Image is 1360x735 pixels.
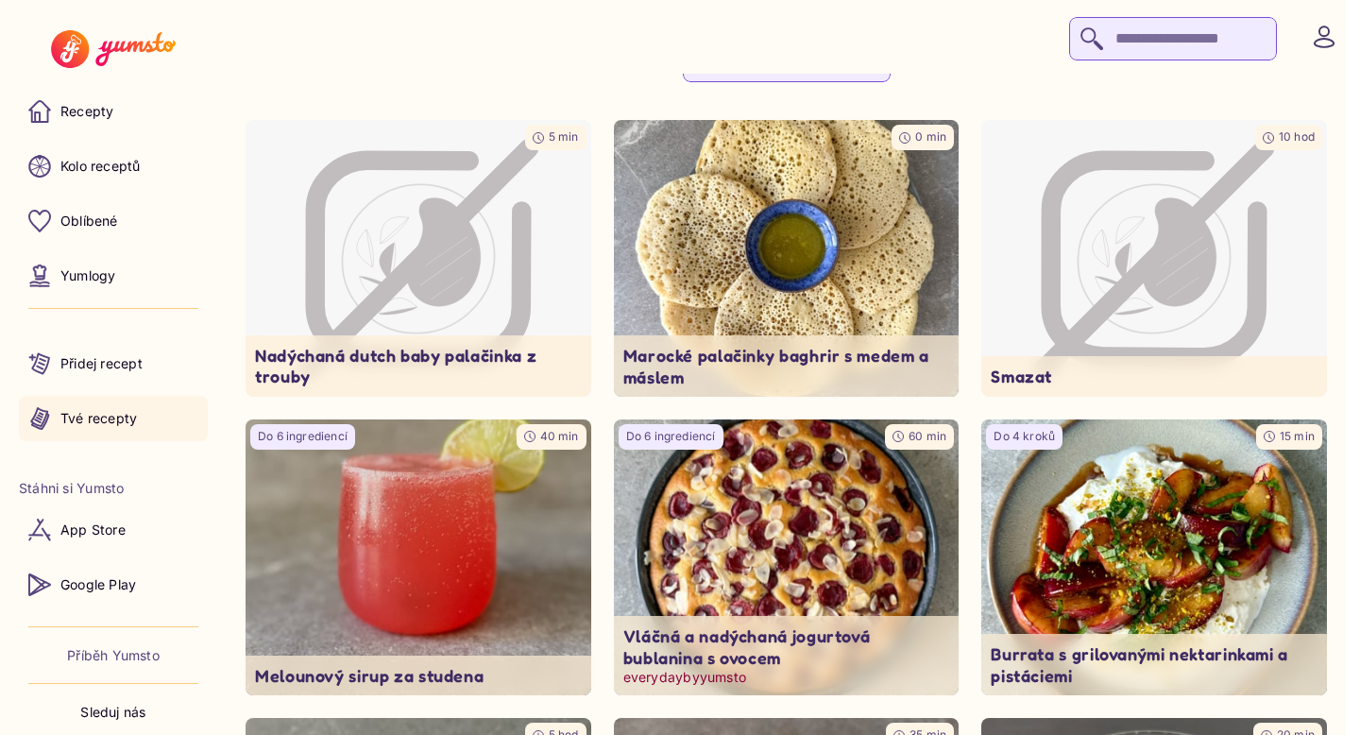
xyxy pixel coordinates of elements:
[909,429,946,443] span: 60 min
[60,157,141,176] p: Kolo receptů
[549,129,579,144] span: 5 min
[67,646,160,665] a: Příběh Yumsto
[19,341,208,386] a: Přidej recept
[991,643,1317,686] p: Burrata s grilovanými nektarinkami a pistáciemi
[19,198,208,244] a: Oblíbené
[626,429,716,445] p: Do 6 ingrediencí
[246,120,591,397] a: Image not available5 minNadýchaná dutch baby palačinka z trouby
[991,366,1317,387] p: Smazat
[246,120,591,397] div: Image not available
[915,129,946,144] span: 0 min
[19,253,208,299] a: Yumlogy
[255,665,582,687] p: Melounový sirup za studena
[60,409,137,428] p: Tvé recepty
[60,521,126,539] p: App Store
[19,507,208,553] a: App Store
[60,575,136,594] p: Google Play
[623,668,950,687] p: everydaybyyumsto
[19,144,208,189] a: Kolo receptů
[614,120,960,397] img: undefined
[258,429,348,445] p: Do 6 ingrediencí
[981,419,1327,696] a: undefinedDo 4 kroků15 minBurrata s grilovanými nektarinkami a pistáciemi
[60,212,118,231] p: Oblíbené
[1280,429,1315,443] span: 15 min
[246,419,591,696] a: undefinedDo 6 ingrediencí40 minMelounový sirup za studena
[60,354,143,373] p: Přidej recept
[51,30,175,68] img: Yumsto logo
[994,429,1055,445] p: Do 4 kroků
[981,419,1327,696] img: undefined
[614,419,960,696] a: undefinedDo 6 ingrediencí60 minVláčná a nadýchaná jogurtová bublanina s ovocemeverydaybyyumsto
[19,562,208,607] a: Google Play
[19,479,208,498] li: Stáhni si Yumsto
[80,703,145,722] p: Sleduj nás
[246,419,591,696] img: undefined
[19,396,208,441] a: Tvé recepty
[614,120,960,397] a: undefined0 minMarocké palačinky baghrir s medem a máslem
[981,120,1327,397] a: Image not available10 hodSmazat
[623,345,950,387] p: Marocké palačinky baghrir s medem a máslem
[981,120,1327,397] div: Image not available
[60,102,113,121] p: Recepty
[1279,129,1315,144] span: 10 hod
[605,413,968,703] img: undefined
[540,429,579,443] span: 40 min
[255,345,582,387] p: Nadýchaná dutch baby palačinka z trouby
[19,89,208,134] a: Recepty
[60,266,115,285] p: Yumlogy
[623,625,950,668] p: Vláčná a nadýchaná jogurtová bublanina s ovocem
